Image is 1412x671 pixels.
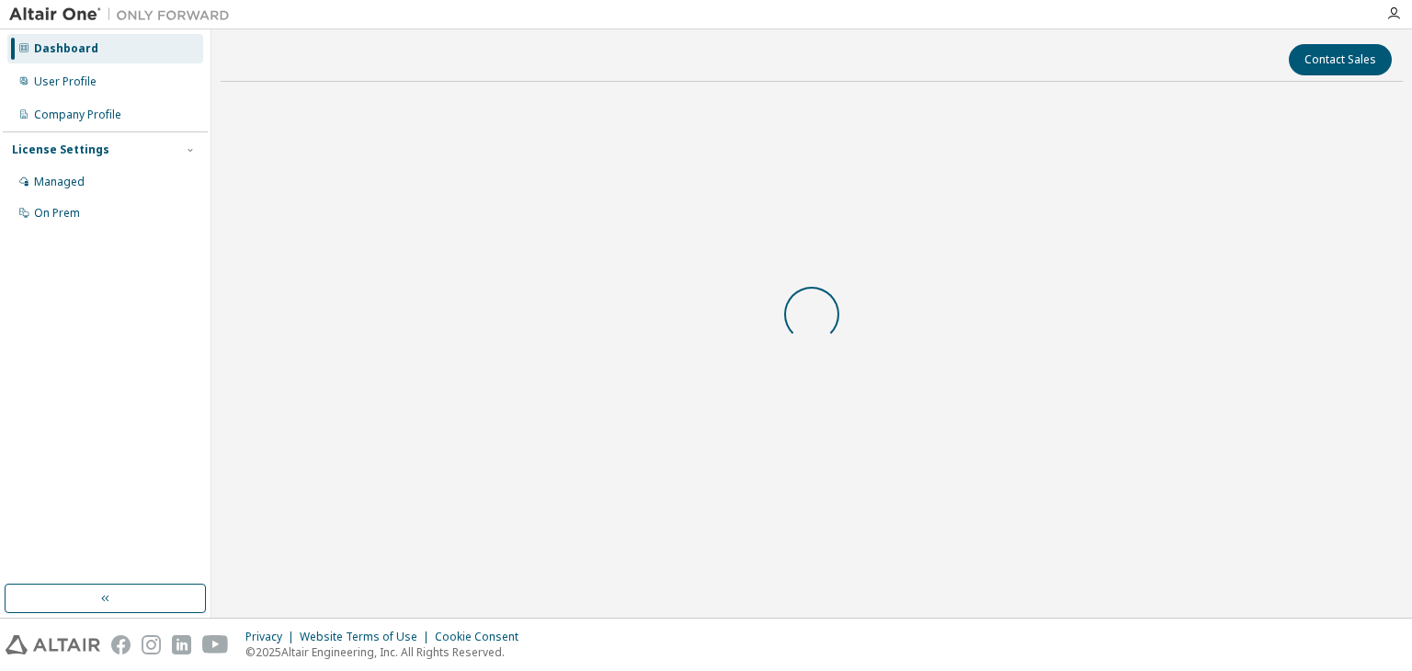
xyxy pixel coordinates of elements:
[142,635,161,654] img: instagram.svg
[1289,44,1392,75] button: Contact Sales
[34,41,98,56] div: Dashboard
[34,206,80,221] div: On Prem
[172,635,191,654] img: linkedin.svg
[9,6,239,24] img: Altair One
[12,142,109,157] div: License Settings
[34,74,97,89] div: User Profile
[435,630,529,644] div: Cookie Consent
[245,630,300,644] div: Privacy
[300,630,435,644] div: Website Terms of Use
[202,635,229,654] img: youtube.svg
[245,644,529,660] p: © 2025 Altair Engineering, Inc. All Rights Reserved.
[6,635,100,654] img: altair_logo.svg
[111,635,131,654] img: facebook.svg
[34,175,85,189] div: Managed
[34,108,121,122] div: Company Profile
